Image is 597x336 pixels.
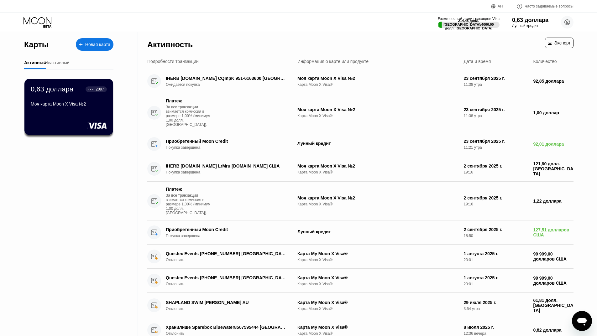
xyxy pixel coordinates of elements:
font: Карта Moon X Visa® [297,202,333,206]
font: 2 сентября 2025 г. [464,163,502,168]
font: IHERB [DOMAIN_NAME] LrMru [DOMAIN_NAME] США [166,163,280,168]
font: 2 сентября 2025 г. [464,227,502,232]
font: 61,81 долл. [GEOGRAPHIC_DATA] [533,298,573,313]
font: 2097 [96,87,104,91]
div: Questex Events [PHONE_NUMBER] [GEOGRAPHIC_DATA]ОтклонитьКарта My Moon X Visa®Карта Moon X Visa®1 ... [147,245,573,269]
font: / [480,23,481,26]
div: АН [491,3,510,9]
font: 11:38 утра [464,114,482,118]
font: 18:50 [464,234,473,238]
font: Questex Events [PHONE_NUMBER] [GEOGRAPHIC_DATA] [166,251,288,256]
div: ПлатежЗа все транзакции взимается комиссия в размере 1,00% (минимум 1,00 долл. [GEOGRAPHIC_DATA])... [147,93,573,132]
font: За все транзакции взимается комиссия в размере 1,00% (минимум 1,00 долл. [GEOGRAPHIC_DATA]). [166,193,210,215]
font: Карта Moon X Visa® [297,114,333,118]
font: 1,00 доллар [533,110,559,115]
font: Отклонить [166,258,184,262]
font: Карта Moon X Visa® [297,82,333,87]
font: 92,01 доллара [533,142,564,147]
font: Карта Moon X Visa® [297,307,333,311]
font: Карта My Moon X Visa® [297,275,348,280]
font: Карты [24,40,49,49]
font: 1,22 доллара [533,199,561,204]
font: 99 999,00 долларов США [533,276,567,286]
font: 127,51 долларов США [533,227,570,237]
font: Экспорт [554,40,571,45]
div: Приобретенный Moon CreditПокупка завершенаЛунный кредит23 сентября 2025 г.11:21 утра92,01 доллара [147,132,573,156]
font: Покупка завершена [166,145,200,150]
font: Карта My Moon X Visa® [297,251,348,256]
font: 92,85 доллара [533,79,564,84]
font: Ожидается покупка [166,82,200,87]
font: Новая карта [85,42,110,47]
font: SHAPLAND SWIM [PERSON_NAME] AU [166,300,249,305]
div: IHERB [DOMAIN_NAME] LrMru [DOMAIN_NAME] СШАПокупка завершенаМоя карта Moon X Visa №2Карта Moon X ... [147,156,573,182]
font: IHERB [DOMAIN_NAME] CQmpK 951-6163600 [GEOGRAPHIC_DATA] [166,76,309,81]
font: Карта Moon X Visa® [297,282,333,286]
font: Отклонить [166,307,184,311]
font: 0,82 доллара [533,328,561,333]
font: Количество [533,59,557,64]
font: Дата и время [464,59,491,64]
font: Неактивный [45,60,69,65]
font: Моя карта Moon X Visa №2 [297,107,355,112]
font: Активность [147,40,193,49]
font: Лунный кредит [512,23,538,28]
font: 23:01 [464,282,473,286]
font: Подробности транзакции [147,59,199,64]
font: 29 июля 2025 г. [464,300,496,305]
font: 8 июля 2025 г. [464,325,494,330]
font: 23 сентября 2025 г. [464,139,505,144]
font: Платеж [166,187,182,192]
font: Questex Events [PHONE_NUMBER] [GEOGRAPHIC_DATA] [166,275,288,280]
font: Отклонить [166,282,184,286]
font: 11:21 утра [464,145,482,150]
font: 0,63 доллара [512,17,548,23]
font: Отклонить [166,331,184,336]
font: Карта Moon X Visa® [297,170,333,174]
div: Новая карта [76,38,113,51]
font: Лунный кредит [297,141,331,146]
font: Моя карта Moon X Visa №2 [297,195,355,200]
font: Карта My Moon X Visa® [297,300,348,305]
div: IHERB [DOMAIN_NAME] CQmpK 951-6163600 [GEOGRAPHIC_DATA]Ожидается покупкаМоя карта Moon X Visa №2К... [147,69,573,93]
font: 214,45 долл. [GEOGRAPHIC_DATA] [443,19,480,26]
div: 0,63 доллараЛунный кредит [512,17,548,28]
font: За все транзакции взимается комиссия в размере 1,00% (минимум 1,00 долл. [GEOGRAPHIC_DATA]). [166,105,210,127]
font: 19:16 [464,170,473,174]
font: Приобретенный Moon Credit [166,227,228,232]
font: Ежемесячный лимит расходов Visa [438,17,500,21]
font: 23:01 [464,258,473,262]
div: ПлатежЗа все транзакции взимается комиссия в размере 1,00% (минимум 1,00 долл. [GEOGRAPHIC_DATA])... [147,182,573,220]
font: 23 сентября 2025 г. [464,107,505,112]
div: Приобретенный Moon CreditПокупка завершенаЛунный кредит2 сентября 2025 г.18:50127,51 долларов США [147,220,573,245]
iframe: Кнопка запуска окна обмена сообщениями [572,311,592,331]
font: АН [498,4,503,8]
font: 1 августа 2025 г. [464,251,499,256]
font: 121,60 долл. [GEOGRAPHIC_DATA] [533,161,573,176]
font: Покупка завершена [166,234,200,238]
font: Карта Moon X Visa® [297,331,333,336]
font: Моя карта Moon X Visa №2 [297,76,355,81]
font: Моя карта Moon X Visa №2 [297,163,355,168]
div: Ежемесячный лимит расходов Visa214,45 долл. [GEOGRAPHIC_DATA]/4000,00 долл. [GEOGRAPHIC_DATA] [438,17,500,28]
font: 2 сентября 2025 г. [464,195,502,200]
div: Экспорт [545,38,573,48]
font: 99 999,00 долларов США [533,251,567,261]
div: 0,63 доллара● ● ● ●2097Моя карта Moon X Visa №2 [24,79,113,135]
font: Лунный кредит [297,229,331,234]
font: Покупка завершена [166,170,200,174]
font: 1 августа 2025 г. [464,275,499,280]
div: Часто задаваемые вопросы [510,3,573,9]
font: Часто задаваемые вопросы [525,4,573,8]
font: 0,63 доллара [31,85,73,93]
font: 4000,00 долл. [GEOGRAPHIC_DATA] [445,23,495,30]
font: Приобретенный Moon Credit [166,139,228,144]
font: Моя карта Moon X Visa №2 [31,101,86,106]
div: Questex Events [PHONE_NUMBER] [GEOGRAPHIC_DATA]ОтклонитьКарта My Moon X Visa®Карта Moon X Visa®1 ... [147,269,573,293]
div: SHAPLAND SWIM [PERSON_NAME] AUОтклонитьКарта My Moon X Visa®Карта Moon X Visa®29 июля 2025 г.3:54... [147,293,573,318]
font: Активный [24,60,46,65]
font: Карта My Moon X Visa® [297,325,348,330]
font: 23 сентября 2025 г. [464,76,505,81]
font: 3:54 утра [464,307,480,311]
